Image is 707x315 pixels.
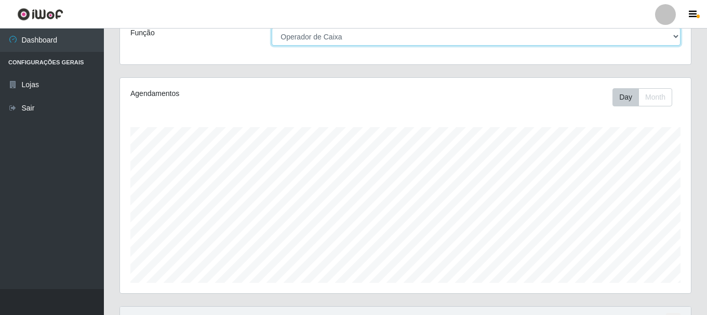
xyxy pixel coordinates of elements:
div: First group [612,88,672,106]
button: Day [612,88,639,106]
label: Função [130,28,155,38]
button: Month [638,88,672,106]
div: Toolbar with button groups [612,88,681,106]
img: CoreUI Logo [17,8,63,21]
div: Agendamentos [130,88,351,99]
